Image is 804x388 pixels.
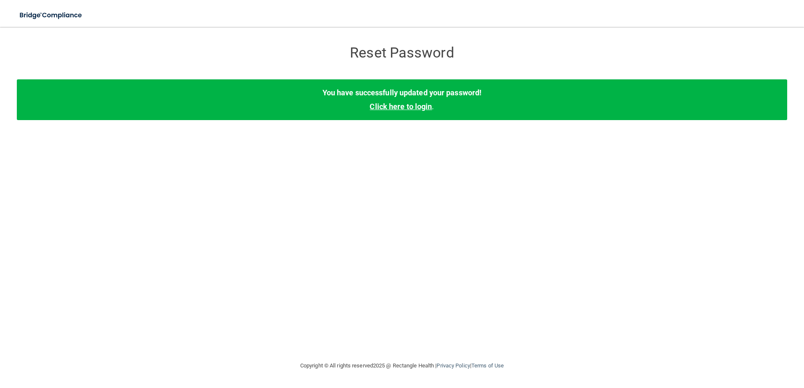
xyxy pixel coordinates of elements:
[436,362,470,369] a: Privacy Policy
[323,88,481,97] b: You have successfully updated your password!
[249,45,555,60] h3: Reset Password
[13,7,90,24] img: bridge_compliance_login_screen.278c3ca4.svg
[471,362,504,369] a: Terms of Use
[370,102,432,111] a: Click here to login
[249,352,555,379] div: Copyright © All rights reserved 2025 @ Rectangle Health | |
[17,79,787,120] div: .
